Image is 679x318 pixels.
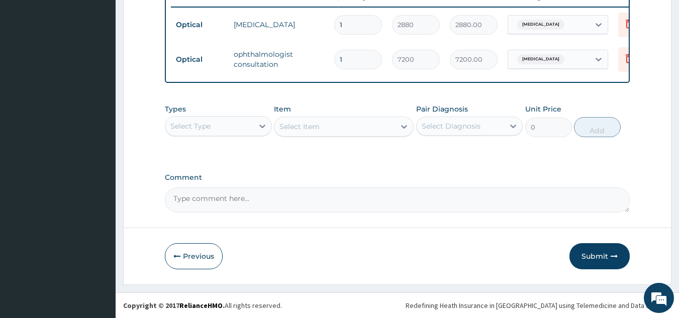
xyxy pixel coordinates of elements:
[416,104,468,114] label: Pair Diagnosis
[569,243,630,269] button: Submit
[116,292,679,318] footer: All rights reserved.
[58,95,139,196] span: We're online!
[165,105,186,114] label: Types
[229,15,329,35] td: [MEDICAL_DATA]
[171,16,229,34] td: Optical
[406,300,671,310] div: Redefining Heath Insurance in [GEOGRAPHIC_DATA] using Telemedicine and Data Science!
[170,121,211,131] div: Select Type
[165,173,630,182] label: Comment
[229,44,329,74] td: ophthalmologist consultation
[274,104,291,114] label: Item
[165,243,223,269] button: Previous
[123,301,225,310] strong: Copyright © 2017 .
[19,50,41,75] img: d_794563401_company_1708531726252_794563401
[165,5,189,29] div: Minimize live chat window
[517,54,564,64] span: [MEDICAL_DATA]
[5,211,191,247] textarea: Type your message and hit 'Enter'
[179,301,223,310] a: RelianceHMO
[525,104,561,114] label: Unit Price
[422,121,480,131] div: Select Diagnosis
[171,50,229,69] td: Optical
[517,20,564,30] span: [MEDICAL_DATA]
[52,56,169,69] div: Chat with us now
[574,117,621,137] button: Add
